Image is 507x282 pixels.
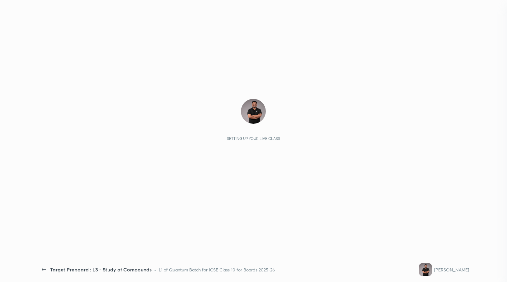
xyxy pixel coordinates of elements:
div: L1 of Quantum Batch for ICSE Class 10 for Boards 2025-26 [159,266,275,273]
div: • [154,266,156,273]
img: 3d7794d04d9d41ecb22b484d46de0b3b.jpg [241,99,266,124]
div: [PERSON_NAME] [434,266,469,273]
img: 3d7794d04d9d41ecb22b484d46de0b3b.jpg [419,263,432,276]
div: Target Preboard : L3 - Study of Compounds [50,266,152,273]
div: Setting up your live class [227,136,280,141]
